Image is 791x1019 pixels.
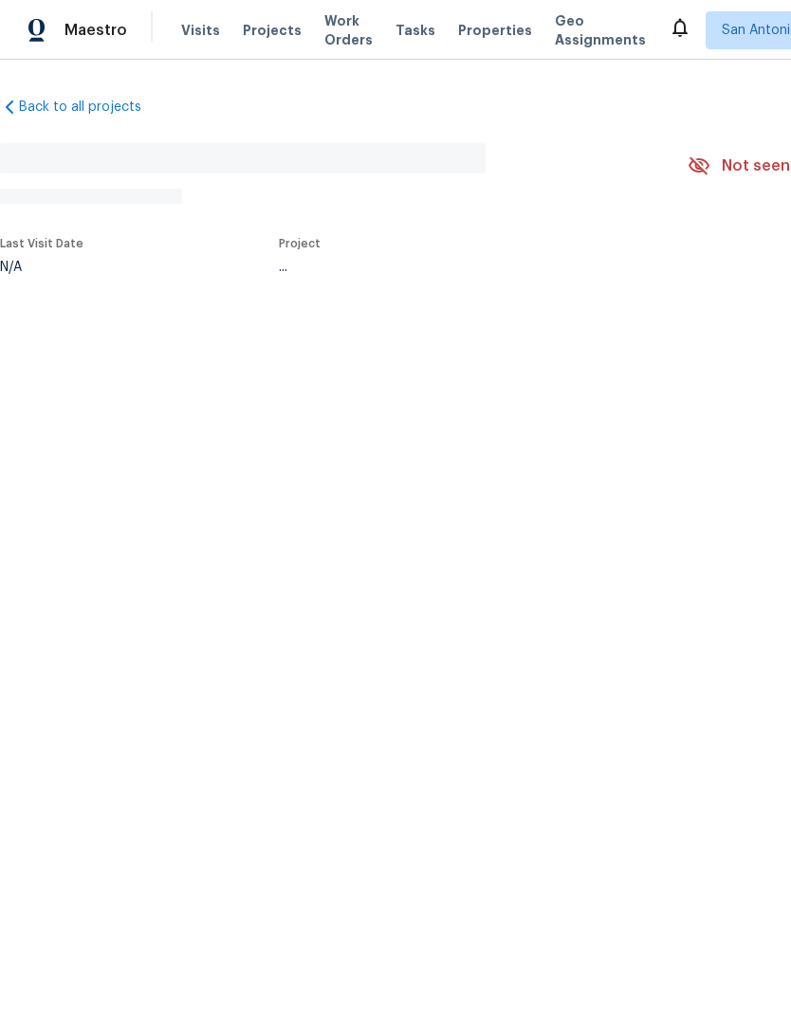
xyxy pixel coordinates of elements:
[458,21,532,40] span: Properties
[395,24,435,37] span: Tasks
[64,21,127,40] span: Maestro
[181,21,220,40] span: Visits
[324,11,373,49] span: Work Orders
[279,238,321,249] span: Project
[243,21,302,40] span: Projects
[279,261,643,274] div: ...
[555,11,646,49] span: Geo Assignments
